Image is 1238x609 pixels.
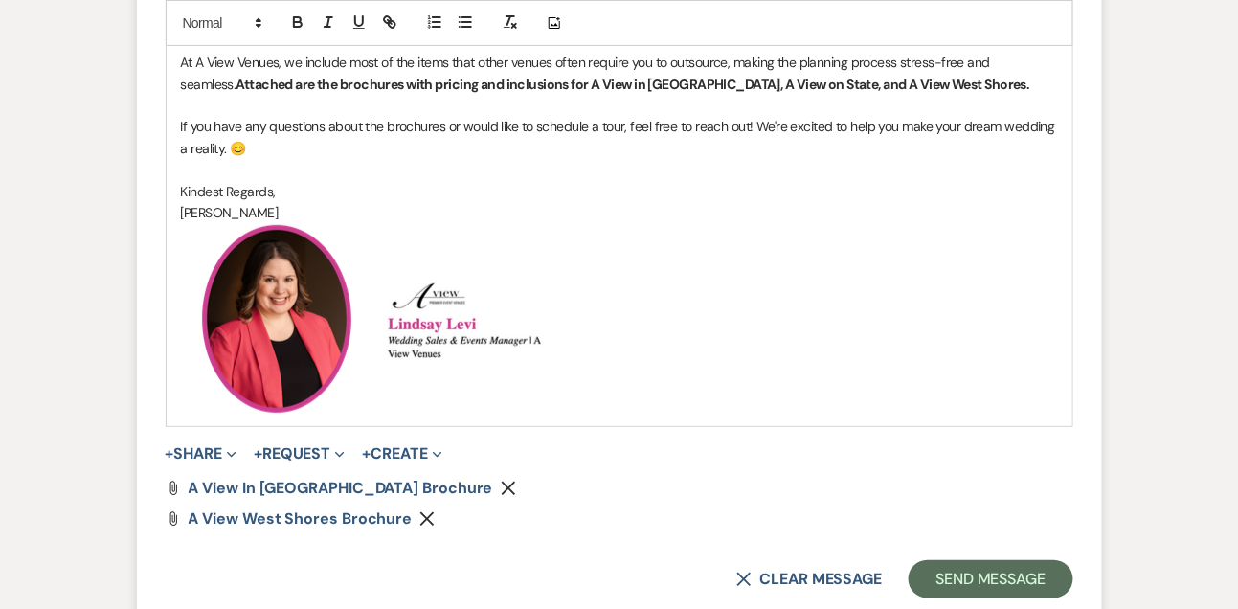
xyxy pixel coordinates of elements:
[362,446,441,462] button: Create
[181,202,1058,223] p: [PERSON_NAME]
[189,511,413,527] a: A View West Shores Brochure
[909,560,1072,598] button: Send Message
[375,279,567,360] img: Screenshot 2024-08-29 at 1.39.12 PM.png
[181,52,1058,95] p: At A View Venues, we include most of the items that other venues often require you to outsource, ...
[254,446,262,462] span: +
[254,446,345,462] button: Request
[181,183,276,200] span: Kindest Regards,
[236,76,1029,93] strong: Attached are the brochures with pricing and inclusions for A View in [GEOGRAPHIC_DATA], A View on...
[181,116,1058,159] p: If you have any questions about the brochures or would like to schedule a tour, feel free to reac...
[189,481,493,496] a: A View in [GEOGRAPHIC_DATA] Brochure
[166,446,237,462] button: Share
[189,508,413,529] span: A View West Shores Brochure
[181,223,372,415] img: LL.png
[189,478,493,498] span: A View in [GEOGRAPHIC_DATA] Brochure
[362,446,371,462] span: +
[166,446,174,462] span: +
[736,572,882,587] button: Clear message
